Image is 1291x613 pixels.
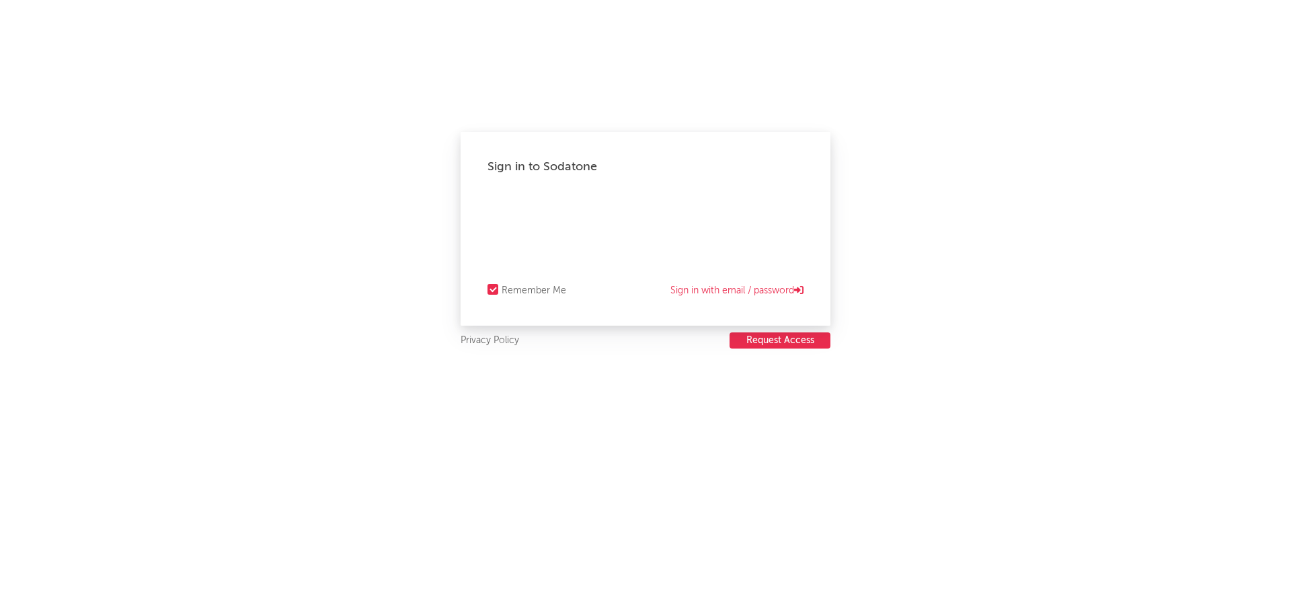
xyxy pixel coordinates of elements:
[487,159,804,175] div: Sign in to Sodatone
[670,283,804,299] a: Sign in with email / password
[502,283,566,299] div: Remember Me
[730,332,830,349] button: Request Access
[730,332,830,349] a: Request Access
[461,332,519,349] a: Privacy Policy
